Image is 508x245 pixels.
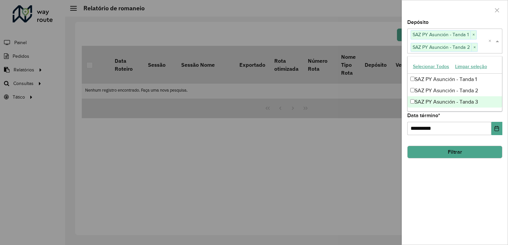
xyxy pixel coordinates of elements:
[452,61,490,72] button: Limpar seleção
[407,112,440,120] label: Data término
[491,122,502,135] button: Choose Date
[471,43,477,51] span: ×
[407,18,429,26] label: Depósito
[408,96,502,108] div: SAZ PY Asunción - Tanda 3
[488,37,494,45] span: Clear all
[407,146,502,158] button: Filtrar
[407,56,502,112] ng-dropdown-panel: Options list
[408,85,502,96] div: SAZ PY Asunción - Tanda 2
[408,74,502,85] div: SAZ PY Asunción - Tanda 1
[470,31,476,39] span: ×
[410,61,452,72] button: Selecionar Todos
[411,31,470,39] span: SAZ PY Asunción - Tanda 1
[411,43,471,51] span: SAZ PY Asunción - Tanda 2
